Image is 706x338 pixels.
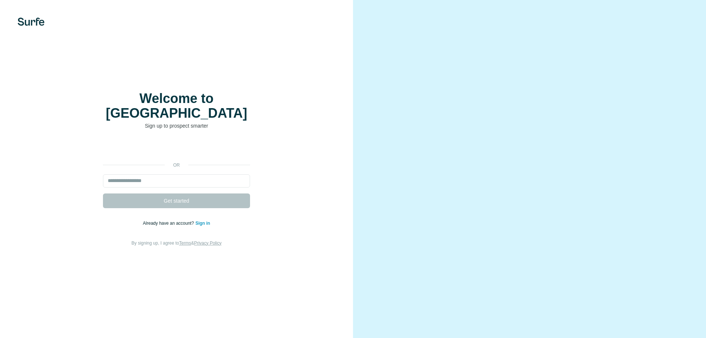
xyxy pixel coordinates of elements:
[18,18,44,26] img: Surfe's logo
[179,241,191,246] a: Terms
[99,140,254,157] iframe: Sign in with Google Button
[132,241,222,246] span: By signing up, I agree to &
[103,122,250,129] p: Sign up to prospect smarter
[195,221,210,226] a: Sign in
[165,162,188,168] p: or
[103,91,250,121] h1: Welcome to [GEOGRAPHIC_DATA]
[194,241,222,246] a: Privacy Policy
[143,221,196,226] span: Already have an account?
